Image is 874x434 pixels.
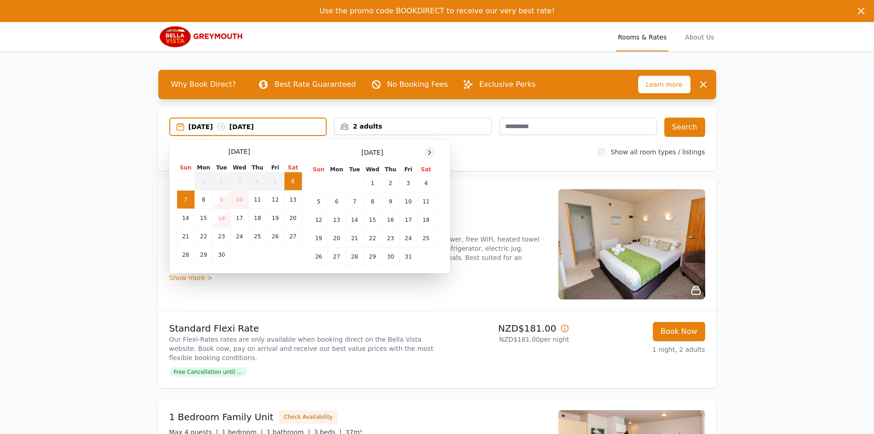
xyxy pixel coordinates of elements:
td: 29 [363,248,381,266]
th: Sun [310,165,328,174]
th: Mon [195,163,212,172]
td: 18 [417,211,435,229]
th: Thu [249,163,267,172]
p: No Booking Fees [387,79,448,90]
td: 25 [249,227,267,246]
h3: 1 Bedroom Family Unit [169,411,273,423]
td: 13 [328,211,345,229]
td: 11 [249,191,267,209]
span: Free Cancellation until ... [169,367,247,377]
p: NZD$181.00 per night [441,335,569,344]
td: 5 [310,192,328,211]
a: Rooms & Rates [616,22,668,51]
td: 15 [363,211,381,229]
span: Why Book Direct? [164,75,244,94]
td: 30 [382,248,400,266]
td: 10 [400,192,417,211]
td: 2 [212,172,230,191]
p: 1 night, 2 adults [577,345,705,354]
p: Standard Flexi Rate [169,322,434,335]
td: 3 [400,174,417,192]
td: 16 [212,209,230,227]
td: 7 [345,192,363,211]
td: 6 [284,172,302,191]
td: 12 [310,211,328,229]
td: 11 [417,192,435,211]
th: Tue [345,165,363,174]
td: 26 [267,227,284,246]
th: Wed [363,165,381,174]
p: NZD$181.00 [441,322,569,335]
td: 2 [382,174,400,192]
th: Fri [400,165,417,174]
span: [DATE] [228,147,250,156]
td: 27 [284,227,302,246]
td: 23 [212,227,230,246]
td: 9 [212,191,230,209]
label: Show all room types / listings [611,148,705,156]
th: Sat [417,165,435,174]
button: Check Availability [279,410,338,424]
button: Search [664,118,705,137]
td: 24 [230,227,248,246]
span: Use the promo code BOOKDIRECT to receive our very best rate! [319,6,555,15]
td: 8 [195,191,212,209]
td: 13 [284,191,302,209]
span: Learn more [638,76,690,93]
img: Bella Vista Greymouth [158,26,246,48]
td: 6 [328,192,345,211]
td: 21 [177,227,195,246]
td: 14 [345,211,363,229]
th: Wed [230,163,248,172]
td: 20 [328,229,345,248]
td: 7 [177,191,195,209]
td: 22 [195,227,212,246]
td: 17 [400,211,417,229]
div: [DATE] [DATE] [189,122,326,131]
td: 17 [230,209,248,227]
th: Fri [267,163,284,172]
th: Sat [284,163,302,172]
td: 12 [267,191,284,209]
td: 15 [195,209,212,227]
td: 1 [363,174,381,192]
td: 28 [177,246,195,264]
td: 29 [195,246,212,264]
td: 9 [382,192,400,211]
th: Mon [328,165,345,174]
td: 28 [345,248,363,266]
td: 23 [382,229,400,248]
div: Show more > [169,273,547,282]
span: [DATE] [362,148,383,157]
td: 22 [363,229,381,248]
th: Thu [382,165,400,174]
td: 4 [417,174,435,192]
td: 31 [400,248,417,266]
p: Our Flexi-Rates rates are only available when booking direct on the Bella Vista website. Book now... [169,335,434,362]
button: Book Now [653,322,705,341]
td: 16 [382,211,400,229]
td: 27 [328,248,345,266]
div: 2 adults [334,122,491,131]
td: 19 [267,209,284,227]
td: 8 [363,192,381,211]
td: 4 [249,172,267,191]
td: 1 [195,172,212,191]
td: 3 [230,172,248,191]
td: 18 [249,209,267,227]
td: 19 [310,229,328,248]
td: 10 [230,191,248,209]
p: Best Rate Guaranteed [274,79,356,90]
td: 24 [400,229,417,248]
a: About Us [683,22,716,51]
td: 25 [417,229,435,248]
th: Sun [177,163,195,172]
td: 5 [267,172,284,191]
td: 20 [284,209,302,227]
td: 26 [310,248,328,266]
td: 14 [177,209,195,227]
th: Tue [212,163,230,172]
td: 21 [345,229,363,248]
